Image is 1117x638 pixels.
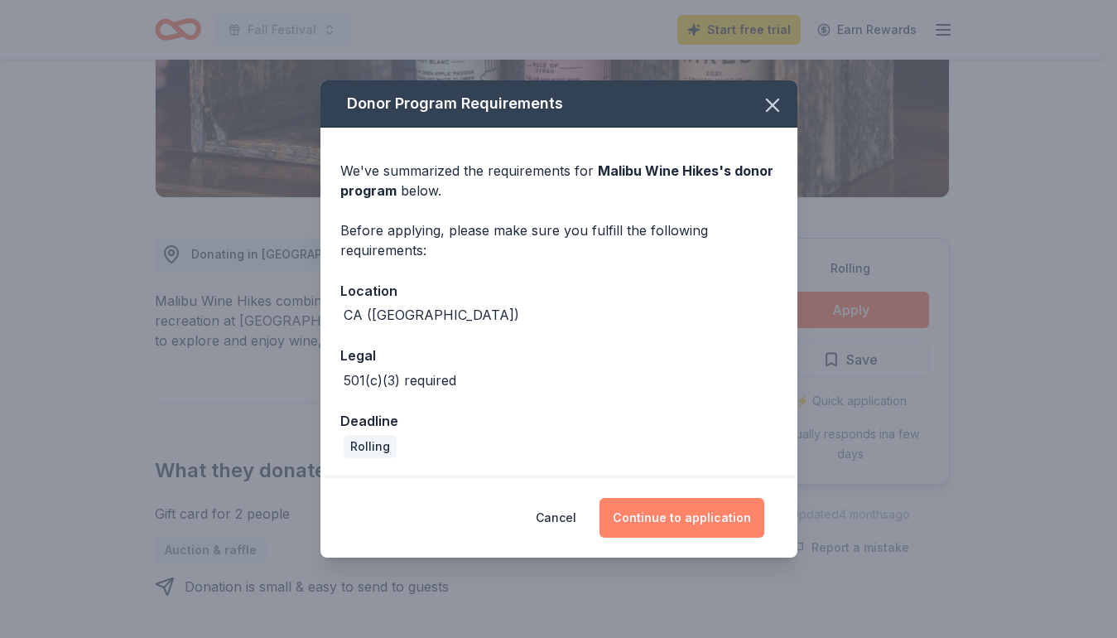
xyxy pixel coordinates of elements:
[340,220,778,260] div: Before applying, please make sure you fulfill the following requirements:
[340,345,778,366] div: Legal
[344,435,397,458] div: Rolling
[599,498,764,538] button: Continue to application
[340,161,778,201] div: We've summarized the requirements for below.
[340,280,778,302] div: Location
[536,498,576,538] button: Cancel
[340,410,778,432] div: Deadline
[320,80,797,128] div: Donor Program Requirements
[344,370,456,390] div: 501(c)(3) required
[344,305,519,325] div: CA ([GEOGRAPHIC_DATA])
